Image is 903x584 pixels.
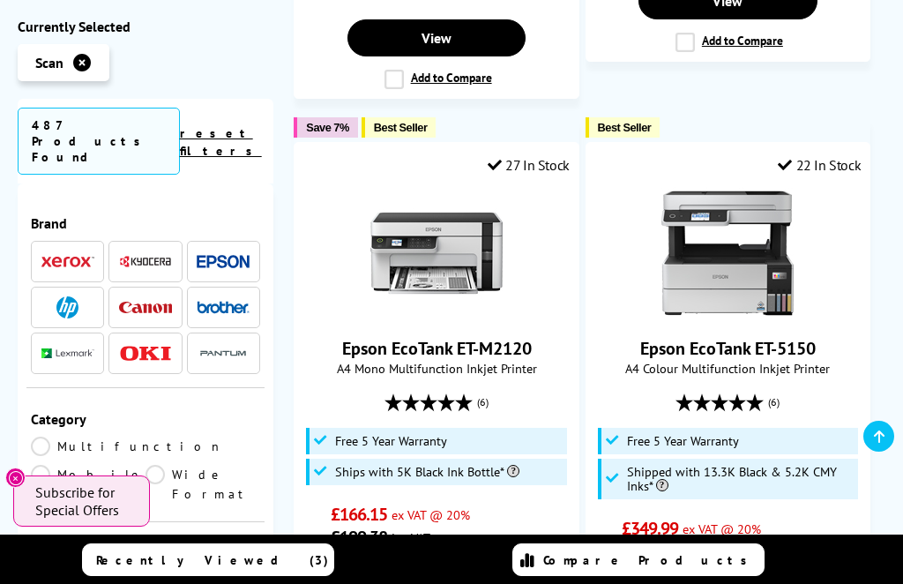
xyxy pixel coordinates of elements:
[31,214,260,232] div: Brand
[303,360,570,377] span: A4 Mono Multifunction Inkjet Printer
[384,70,492,89] label: Add to Compare
[627,434,739,448] span: Free 5 Year Warranty
[622,517,679,540] span: £349.99
[586,117,660,138] button: Best Seller
[197,343,250,364] img: Pantum
[18,108,180,175] span: 487 Products Found
[331,526,388,549] span: £199.38
[180,125,262,159] a: reset filters
[335,434,447,448] span: Free 5 Year Warranty
[197,296,250,318] a: Brother
[31,410,260,428] div: Category
[675,33,783,52] label: Add to Compare
[488,156,570,174] div: 27 In Stock
[362,117,437,138] button: Best Seller
[41,348,94,359] img: Lexmark
[197,342,250,364] a: Pantum
[627,465,854,493] span: Shipped with 13.3K Black & 5.2K CMY Inks*
[306,121,348,134] span: Save 7%
[41,256,94,268] img: Xerox
[56,296,78,318] img: HP
[512,543,764,576] a: Compare Products
[768,386,780,419] span: (6)
[370,305,503,323] a: Epson EcoTank ET-M2120
[598,121,652,134] span: Best Seller
[342,337,532,360] a: Epson EcoTank ET-M2120
[197,251,250,273] a: Epson
[41,342,94,364] a: Lexmark
[595,360,862,377] span: A4 Colour Multifunction Inkjet Printer
[477,386,489,419] span: (6)
[119,251,172,273] a: Kyocera
[543,552,757,568] span: Compare Products
[119,255,172,268] img: Kyocera
[41,296,94,318] a: HP
[119,342,172,364] a: OKI
[661,305,794,323] a: Epson EcoTank ET-5150
[31,437,223,456] a: Multifunction
[96,552,329,568] span: Recently Viewed (3)
[331,503,388,526] span: £166.15
[146,465,260,504] a: Wide Format
[683,520,761,537] span: ex VAT @ 20%
[35,483,132,519] span: Subscribe for Special Offers
[18,18,273,35] div: Currently Selected
[661,187,794,319] img: Epson EcoTank ET-5150
[640,337,816,360] a: Epson EcoTank ET-5150
[294,117,357,138] button: Save 7%
[41,251,94,273] a: Xerox
[119,296,172,318] a: Canon
[392,506,470,523] span: ex VAT @ 20%
[778,156,861,174] div: 22 In Stock
[335,465,519,479] span: Ships with 5K Black Ink Bottle*
[370,187,503,319] img: Epson EcoTank ET-M2120
[119,346,172,361] img: OKI
[82,543,333,576] a: Recently Viewed (3)
[119,302,172,313] img: Canon
[35,54,63,71] span: Scan
[197,301,250,313] img: Brother
[392,529,430,546] span: inc VAT
[197,255,250,268] img: Epson
[374,121,428,134] span: Best Seller
[31,465,146,504] a: Mobile
[5,468,26,488] button: Close
[347,19,526,56] a: View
